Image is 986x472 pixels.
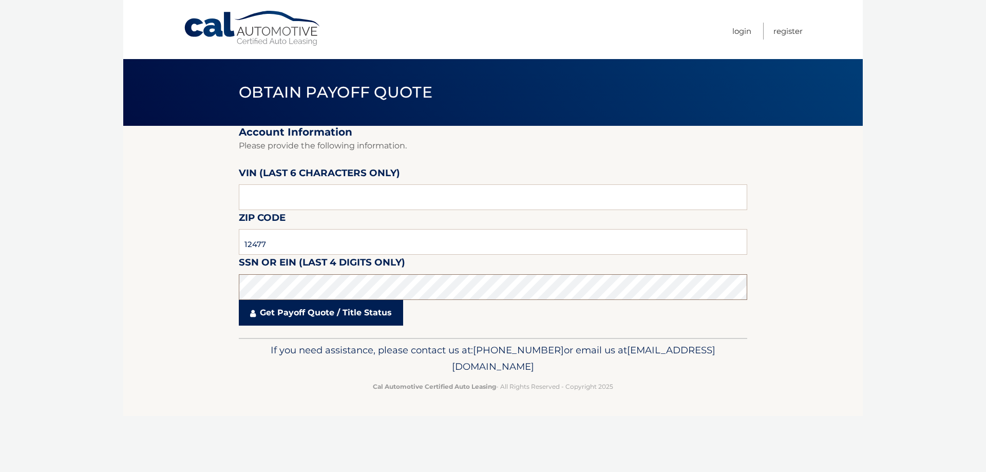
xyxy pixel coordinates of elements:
[245,342,741,375] p: If you need assistance, please contact us at: or email us at
[239,210,286,229] label: Zip Code
[239,255,405,274] label: SSN or EIN (last 4 digits only)
[773,23,803,40] a: Register
[239,165,400,184] label: VIN (last 6 characters only)
[732,23,751,40] a: Login
[239,126,747,139] h2: Account Information
[239,300,403,326] a: Get Payoff Quote / Title Status
[473,344,564,356] span: [PHONE_NUMBER]
[245,381,741,392] p: - All Rights Reserved - Copyright 2025
[239,139,747,153] p: Please provide the following information.
[373,383,496,390] strong: Cal Automotive Certified Auto Leasing
[239,83,432,102] span: Obtain Payoff Quote
[183,10,322,47] a: Cal Automotive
